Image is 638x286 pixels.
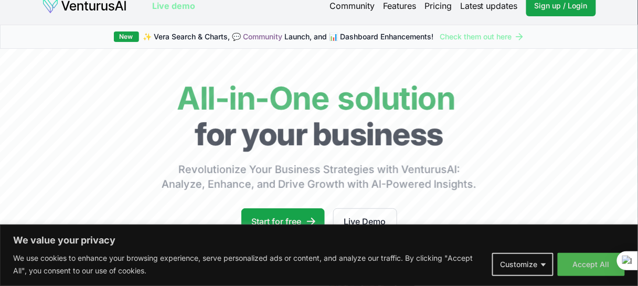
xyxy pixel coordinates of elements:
[13,252,484,277] p: We use cookies to enhance your browsing experience, serve personalized ads or content, and analyz...
[243,32,283,41] a: Community
[333,208,397,235] a: Live Demo
[558,253,625,276] button: Accept All
[440,31,525,42] a: Check them out here
[241,208,325,235] a: Start for free
[13,234,625,247] p: We value your privacy
[535,1,588,11] span: Sign up / Login
[143,31,434,42] span: ✨ Vera Search & Charts, 💬 Launch, and 📊 Dashboard Enhancements!
[114,31,139,42] div: New
[492,253,554,276] button: Customize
